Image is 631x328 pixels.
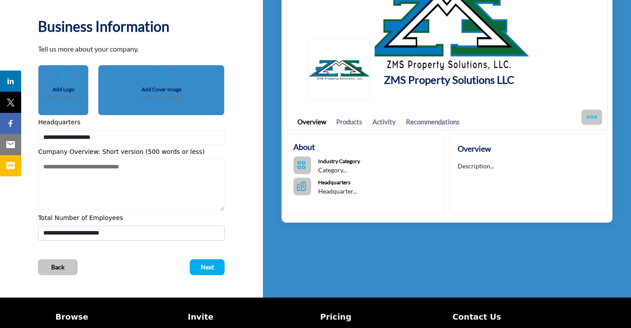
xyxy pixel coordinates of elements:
[53,86,75,93] h5: Add Logo
[43,93,84,100] p: 300x300 pixels (1:1)
[38,118,80,127] label: Headquarters
[201,263,214,272] span: Next
[336,117,362,127] a: Products
[453,311,576,323] a: Contact Us
[458,143,491,155] h2: Overview
[140,93,183,100] p: 1200x200 pixels (6:1)
[320,311,443,323] a: Pricing
[406,117,460,127] a: Recommendations
[293,141,315,153] h2: About
[372,117,396,127] a: Activity
[318,166,360,175] p: Category...
[56,311,179,323] a: Browse
[51,263,64,272] span: Back
[38,160,225,212] textarea: Shortoverview
[38,259,78,275] button: Back
[308,39,370,101] img: Logo
[458,162,494,171] p: Description...
[297,117,326,127] a: Overview
[38,147,204,157] label: Company Overview: Short version (500 words or less)
[38,16,169,37] h1: Business Information
[318,179,350,186] b: Headquarters
[38,44,139,54] p: Tell us more about your company.
[190,259,225,275] button: Next
[581,109,602,125] button: More Options
[38,213,123,223] label: Total Number of Employees
[318,158,360,164] b: Industry Category
[384,72,514,88] h1: ZMS Property Solutions LLC
[293,178,311,195] button: HeadQuarters
[188,311,311,323] a: Invite
[293,157,311,174] button: Categories List
[142,86,181,93] h5: Add Cover Image
[318,187,357,196] p: Headquarter...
